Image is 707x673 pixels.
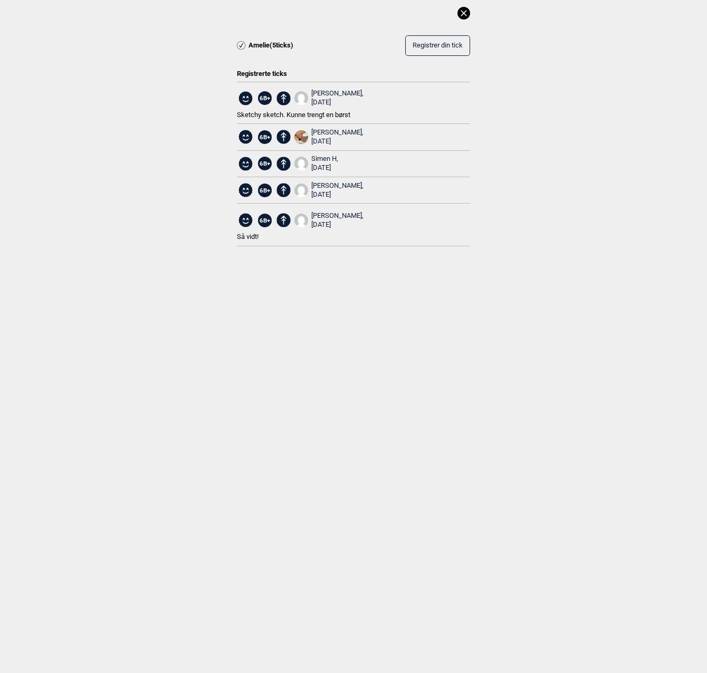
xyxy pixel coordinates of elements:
[258,157,272,170] span: 6B+
[237,233,259,241] span: Så vidt!
[294,211,364,229] a: User fallback1[PERSON_NAME], [DATE]
[294,130,308,144] img: IMG 3981
[294,89,364,107] a: User fallback1[PERSON_NAME], [DATE]
[311,190,364,199] div: [DATE]
[413,42,463,50] span: Registrer din tick
[258,184,272,197] span: 6B+
[294,155,339,172] a: User fallback1Simen H, [DATE]
[311,211,364,229] div: [PERSON_NAME],
[258,130,272,144] span: 6B+
[294,157,308,170] img: User fallback1
[249,41,293,50] span: Amelie ( 5 ticks)
[258,91,272,105] span: 6B+
[311,98,364,107] div: [DATE]
[311,137,364,146] div: [DATE]
[405,35,470,56] button: Registrer din tick
[311,181,364,199] div: [PERSON_NAME],
[294,91,308,105] img: User fallback1
[311,155,338,172] div: Simen H,
[311,128,364,146] div: [PERSON_NAME],
[258,214,272,227] span: 6B+
[311,89,364,107] div: [PERSON_NAME],
[294,214,308,227] img: User fallback1
[294,184,308,197] img: User fallback1
[237,111,350,119] span: Sketchy sketch. Kunne trengt en børst
[311,220,364,229] div: [DATE]
[294,181,364,199] a: User fallback1[PERSON_NAME], [DATE]
[311,164,338,172] div: [DATE]
[294,128,364,146] a: IMG 3981[PERSON_NAME], [DATE]
[237,63,470,79] div: Registrerte ticks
